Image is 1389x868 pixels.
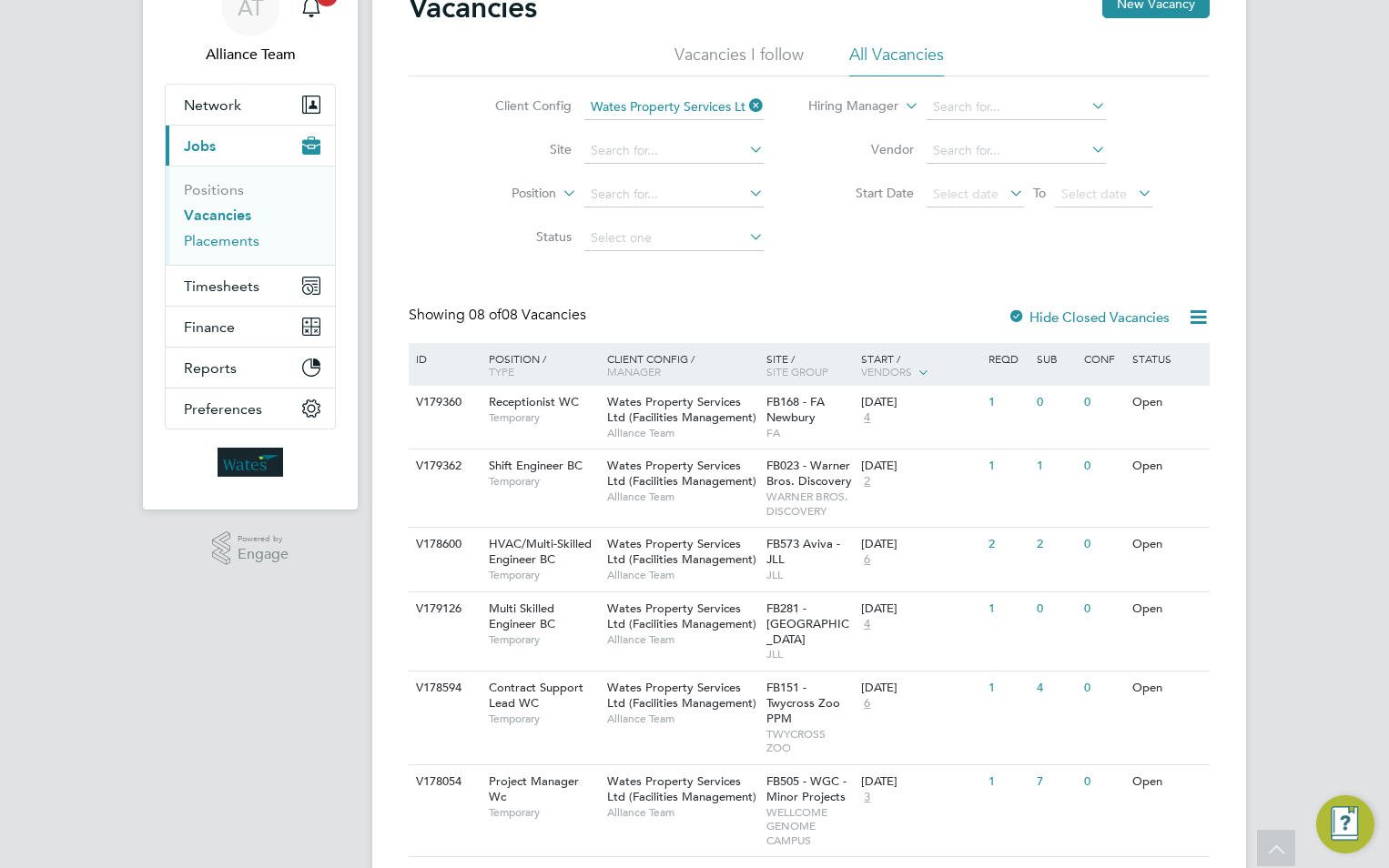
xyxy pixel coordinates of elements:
span: Vendors [861,364,912,378]
span: FB281 - [GEOGRAPHIC_DATA] [766,601,849,647]
span: Wates Property Services Ltd (Facilities Management) [607,458,756,489]
span: Powered by [238,531,289,547]
input: Search for... [584,95,764,120]
span: Temporary [489,805,598,820]
div: V179126 [411,592,475,626]
span: Jobs [184,137,216,155]
button: Reports [166,348,335,388]
label: Position [451,185,556,203]
div: Client Config / [603,343,762,387]
span: Network [184,96,241,114]
span: Wates Property Services Ltd (Facilities Management) [607,680,756,711]
span: Temporary [489,410,598,425]
div: [DATE] [861,601,979,617]
div: 2 [984,528,1031,561]
div: 1 [984,592,1031,626]
div: [DATE] [861,774,979,790]
span: Alliance Team [607,712,757,726]
a: Vacancies [184,207,251,224]
span: HVAC/Multi-Skilled Engineer BC [489,536,592,567]
button: Timesheets [166,266,335,306]
span: Alliance Team [607,568,757,582]
div: 0 [1080,765,1127,799]
span: Timesheets [184,278,259,295]
div: 0 [1080,386,1127,419]
span: FB168 - FA Newbury [766,394,825,425]
span: Reports [184,359,237,377]
div: [DATE] [861,395,979,410]
input: Search for... [584,182,764,207]
div: Open [1128,528,1207,561]
li: Vacancies I follow [674,44,804,76]
div: [DATE] [861,681,979,696]
img: wates-logo-retina.png [218,448,283,477]
input: Search for... [927,138,1106,164]
div: Open [1128,449,1207,483]
div: 7 [1032,765,1080,799]
input: Search for... [927,95,1106,120]
span: Alliance Team [607,490,757,504]
span: Contract Support Lead WC [489,680,583,711]
span: Type [489,364,514,378]
div: 4 [1032,671,1080,705]
span: Temporary [489,568,598,582]
label: Status [467,228,572,245]
span: Select date [933,186,999,202]
span: Manager [607,364,661,378]
span: Shift Engineer BC [489,458,583,473]
div: 1 [984,449,1031,483]
span: 4 [861,410,873,426]
div: 0 [1080,528,1127,561]
a: Powered byEngage [212,531,289,566]
div: 0 [1080,592,1127,626]
span: Finance [184,318,235,336]
div: V179362 [411,449,475,483]
span: FB151 - Twycross Zoo PPM [766,680,840,726]
div: [DATE] [861,537,979,552]
span: Wates Property Services Ltd (Facilities Management) [607,601,756,631]
div: 0 [1080,671,1127,705]
span: Site Group [766,364,828,378]
span: 6 [861,696,873,712]
div: 1 [1032,449,1080,483]
button: Engage Resource Center [1316,795,1374,853]
span: Temporary [489,474,598,489]
span: WARNER BROS. DISCOVERY [766,490,853,518]
div: ID [411,343,475,374]
div: 1 [984,765,1031,799]
div: Jobs [166,166,335,265]
a: Placements [184,232,259,249]
span: FA [766,426,853,440]
li: All Vacancies [849,44,944,76]
span: Temporary [489,712,598,726]
div: Open [1128,386,1207,419]
span: FB023 - Warner Bros. Discovery [766,458,852,489]
label: Hiring Manager [794,97,898,116]
label: Vendor [809,141,914,157]
span: Alliance Team [165,44,336,66]
span: Alliance Team [607,426,757,440]
div: Site / [762,343,857,387]
span: FB573 Aviva - JLL [766,536,840,567]
div: 0 [1080,449,1127,483]
div: Open [1128,765,1207,799]
span: 2 [861,474,873,490]
div: Open [1128,592,1207,626]
span: Temporary [489,632,598,647]
div: Reqd [984,343,1031,374]
span: Multi Skilled Engineer BC [489,601,555,631]
span: Engage [238,547,289,562]
span: JLL [766,647,853,661]
a: Positions [184,181,244,198]
div: 0 [1032,592,1080,626]
button: Preferences [166,389,335,429]
span: To [1028,181,1051,205]
span: Wates Property Services Ltd (Facilities Management) [607,536,756,567]
span: Preferences [184,400,262,418]
div: Position / [475,343,603,387]
span: 08 Vacancies [469,306,586,324]
span: Project Manager Wc [489,773,579,804]
div: Conf [1080,343,1127,374]
span: Alliance Team [607,805,757,820]
span: 08 of [469,306,502,324]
